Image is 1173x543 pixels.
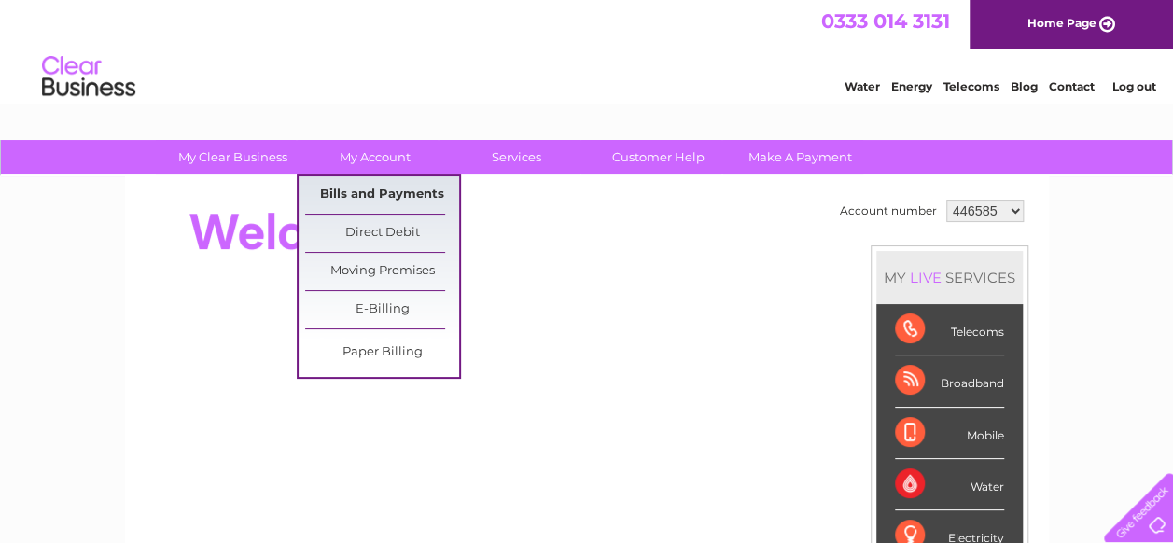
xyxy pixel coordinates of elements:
a: My Account [298,140,452,174]
a: E-Billing [305,291,459,328]
a: My Clear Business [156,140,310,174]
a: 0333 014 3131 [821,9,950,33]
div: LIVE [906,269,945,286]
div: Water [895,459,1004,510]
a: Contact [1049,79,1095,93]
img: logo.png [41,49,136,105]
a: Paper Billing [305,334,459,371]
a: Water [845,79,880,93]
div: Mobile [895,408,1004,459]
a: Services [440,140,593,174]
div: Broadband [895,355,1004,407]
td: Account number [835,195,942,227]
div: Clear Business is a trading name of Verastar Limited (registered in [GEOGRAPHIC_DATA] No. 3667643... [147,10,1028,90]
div: MY SERVICES [876,251,1023,304]
a: Log out [1111,79,1155,93]
a: Telecoms [943,79,999,93]
div: Telecoms [895,304,1004,355]
a: Energy [891,79,932,93]
a: Customer Help [581,140,735,174]
a: Make A Payment [723,140,877,174]
a: Blog [1011,79,1038,93]
a: Moving Premises [305,253,459,290]
a: Direct Debit [305,215,459,252]
a: Bills and Payments [305,176,459,214]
